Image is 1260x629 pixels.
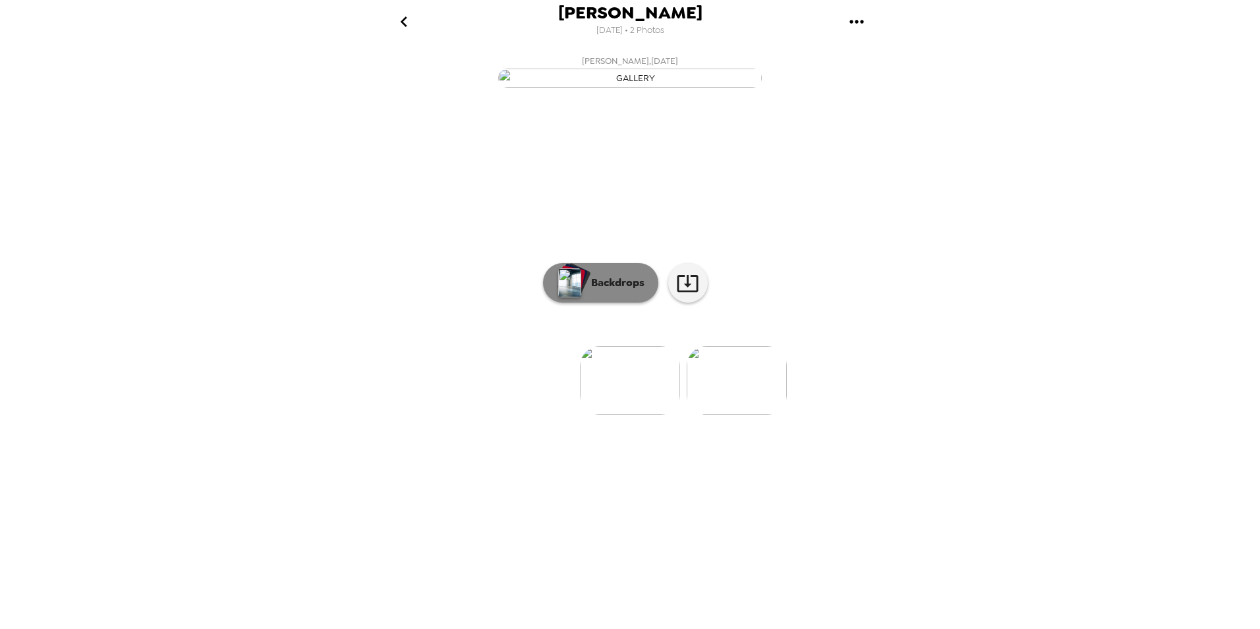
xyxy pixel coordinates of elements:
[498,69,762,88] img: gallery
[582,53,678,69] span: [PERSON_NAME] , [DATE]
[687,346,787,415] img: gallery
[585,275,644,291] p: Backdrops
[366,49,894,92] button: [PERSON_NAME],[DATE]
[580,346,680,415] img: gallery
[558,4,702,22] span: [PERSON_NAME]
[543,263,658,303] button: Backdrops
[596,22,664,40] span: [DATE] • 2 Photos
